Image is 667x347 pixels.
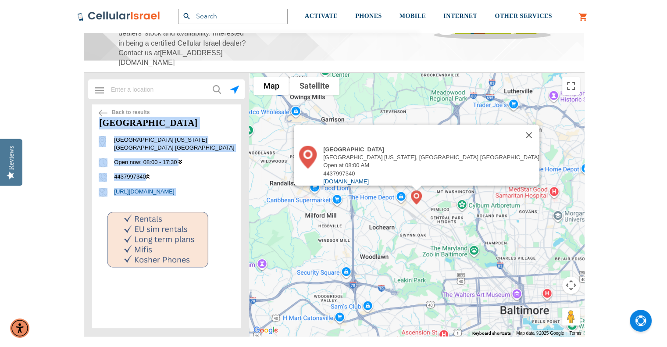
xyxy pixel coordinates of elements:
[323,154,539,161] span: [GEOGRAPHIC_DATA] [US_STATE], [GEOGRAPHIC_DATA] [GEOGRAPHIC_DATA]
[323,178,369,185] a: [DOMAIN_NAME]
[178,9,288,24] input: Search
[399,13,426,19] span: MOBILE
[114,159,177,165] span: Open now: 08:00 - 17:30
[562,308,580,326] button: Drag Pegman onto the map to open Street View
[251,325,280,336] a: Open this area in Google Maps (opens a new window)
[323,161,539,169] div: Open at 08:00 AM
[77,11,161,21] img: Cellular Israel Logo
[323,146,539,154] div: [GEOGRAPHIC_DATA]
[289,77,339,95] button: Show satellite imagery
[355,13,382,19] span: PHONES
[569,331,581,336] a: Terms
[495,13,552,19] span: OTHER SERVICES
[251,325,280,336] img: Google
[562,77,580,95] button: Toggle fullscreen view
[253,77,289,95] button: Show street map
[323,170,539,178] div: 4437997340
[99,173,149,180] span: 4437997340
[516,331,564,336] span: Map data ©2025 Google
[106,81,228,98] input: Enter a location
[7,146,15,170] div: Reviews
[443,13,477,19] span: INTERNET
[112,109,150,116] span: Back to results
[10,318,29,338] div: Accessibility Menu
[92,117,241,129] h3: [GEOGRAPHIC_DATA]
[472,330,511,336] button: Keyboard shortcuts
[562,276,580,294] button: Map camera controls
[103,188,241,196] a: [URL][DOMAIN_NAME]
[305,13,338,19] span: ACTIVATE
[103,136,241,152] span: [GEOGRAPHIC_DATA] [US_STATE] [GEOGRAPHIC_DATA] [GEOGRAPHIC_DATA]
[518,125,539,146] button: Close
[101,207,215,273] img: Store Image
